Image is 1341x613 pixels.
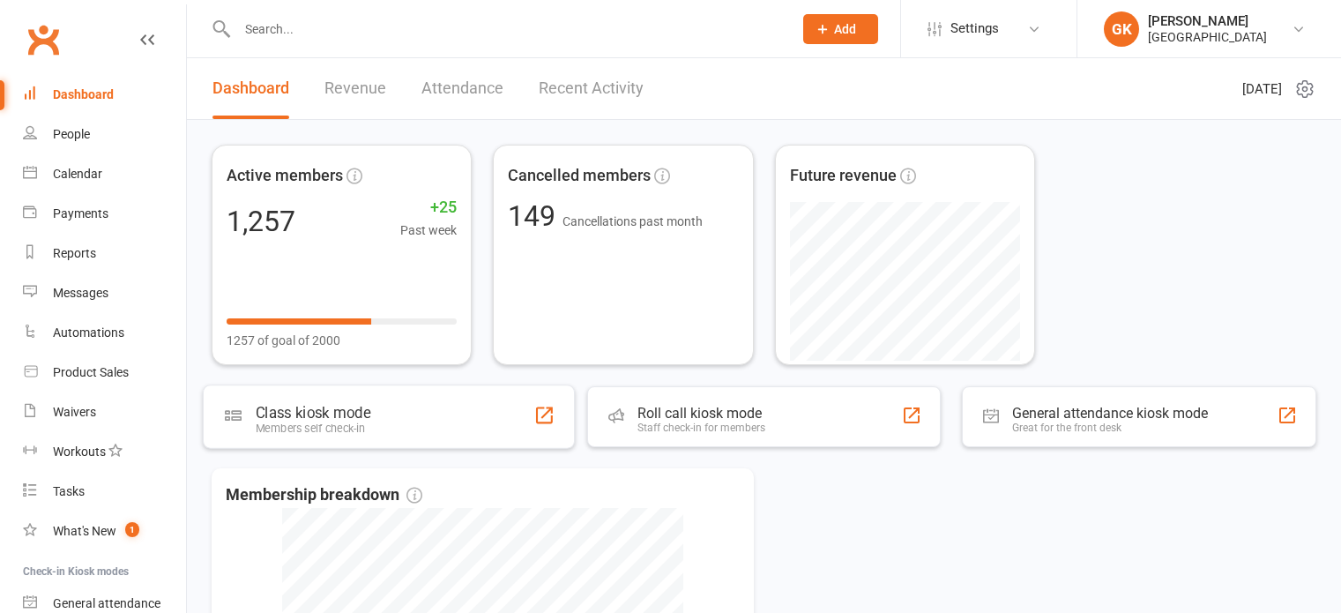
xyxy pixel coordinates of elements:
div: Roll call kiosk mode [637,405,765,422]
div: Automations [53,325,124,340]
a: Clubworx [21,18,65,62]
div: GK [1104,11,1139,47]
div: Tasks [53,484,85,498]
span: 1 [125,522,139,537]
a: What's New1 [23,512,186,551]
a: Dashboard [212,58,289,119]
span: [DATE] [1242,78,1282,100]
a: Calendar [23,154,186,194]
a: Tasks [23,472,186,512]
a: Dashboard [23,75,186,115]
div: Waivers [53,405,96,419]
div: Payments [53,206,108,221]
div: People [53,127,90,141]
span: Settings [950,9,999,49]
div: Messages [53,286,108,300]
a: Recent Activity [539,58,644,119]
span: Add [834,22,856,36]
span: Cancelled members [508,163,651,189]
div: [PERSON_NAME] [1148,13,1267,29]
span: 149 [508,199,562,233]
span: +25 [400,195,457,221]
span: 1257 of goal of 2000 [227,331,340,350]
div: Workouts [53,445,106,459]
a: Attendance [421,58,503,119]
a: Revenue [324,58,386,119]
span: Past week [400,221,457,240]
button: Add [803,14,878,44]
div: General attendance kiosk mode [1012,405,1208,422]
div: 1,257 [227,207,295,235]
span: Future revenue [790,163,897,189]
div: Class kiosk mode [256,404,370,422]
span: Active members [227,163,343,189]
a: Payments [23,194,186,234]
div: Reports [53,246,96,260]
span: Membership breakdown [226,482,422,508]
a: Reports [23,234,186,273]
div: Staff check-in for members [637,422,765,434]
span: Cancellations past month [562,214,703,228]
div: Dashboard [53,87,114,101]
div: Great for the front desk [1012,422,1208,434]
a: Workouts [23,432,186,472]
div: Product Sales [53,365,129,379]
a: Product Sales [23,353,186,392]
div: [GEOGRAPHIC_DATA] [1148,29,1267,45]
a: Waivers [23,392,186,432]
div: What's New [53,524,116,538]
div: Members self check-in [256,422,370,435]
div: General attendance [53,596,160,610]
a: Automations [23,313,186,353]
input: Search... [232,17,780,41]
a: People [23,115,186,154]
div: Calendar [53,167,102,181]
a: Messages [23,273,186,313]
